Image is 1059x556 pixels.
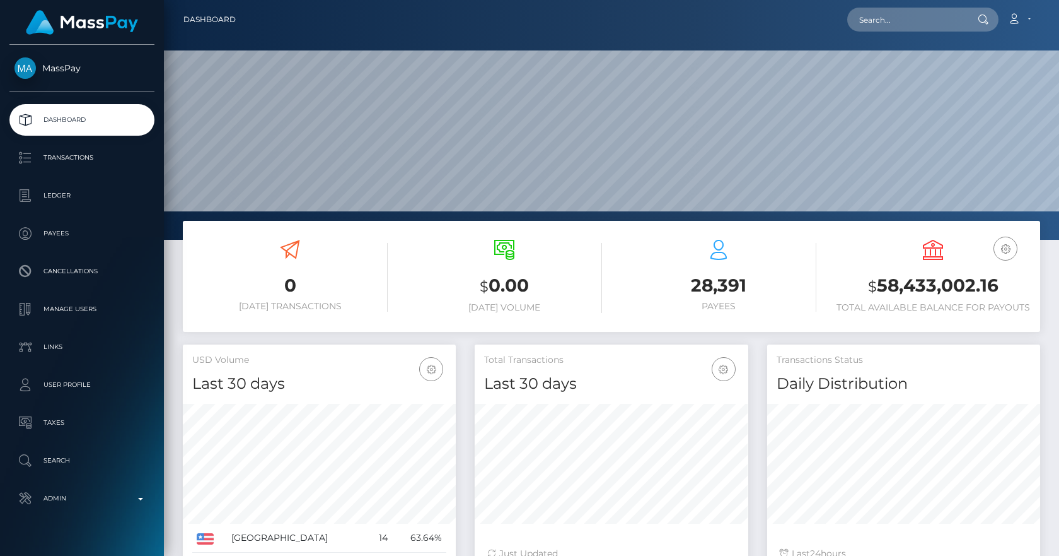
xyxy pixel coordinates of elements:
[14,338,149,357] p: Links
[9,293,154,325] a: Manage Users
[484,373,738,395] h4: Last 30 days
[9,445,154,476] a: Search
[14,451,149,470] p: Search
[14,262,149,281] p: Cancellations
[480,278,489,295] small: $
[9,104,154,136] a: Dashboard
[835,273,1031,299] h3: 58,433,002.16
[484,354,738,367] h5: Total Transactions
[14,110,149,129] p: Dashboard
[9,331,154,363] a: Links
[868,278,877,295] small: $
[192,301,388,312] h6: [DATE] Transactions
[369,524,393,553] td: 14
[621,273,816,298] h3: 28,391
[9,256,154,287] a: Cancellations
[14,413,149,432] p: Taxes
[192,354,446,367] h5: USD Volume
[392,524,446,553] td: 63.64%
[9,180,154,211] a: Ledger
[14,224,149,243] p: Payees
[14,376,149,394] p: User Profile
[407,302,602,313] h6: [DATE] Volume
[14,300,149,319] p: Manage Users
[621,301,816,312] h6: Payees
[9,483,154,514] a: Admin
[14,57,36,79] img: MassPay
[9,142,154,174] a: Transactions
[14,186,149,205] p: Ledger
[777,354,1031,367] h5: Transactions Status
[26,10,138,35] img: MassPay Logo
[197,533,214,545] img: US.png
[227,524,369,553] td: [GEOGRAPHIC_DATA]
[183,6,236,33] a: Dashboard
[192,273,388,298] h3: 0
[192,373,446,395] h4: Last 30 days
[847,8,966,32] input: Search...
[9,369,154,401] a: User Profile
[14,489,149,508] p: Admin
[835,302,1031,313] h6: Total Available Balance for Payouts
[9,218,154,249] a: Payees
[777,373,1031,395] h4: Daily Distribution
[14,148,149,167] p: Transactions
[9,62,154,74] span: MassPay
[9,407,154,439] a: Taxes
[407,273,602,299] h3: 0.00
